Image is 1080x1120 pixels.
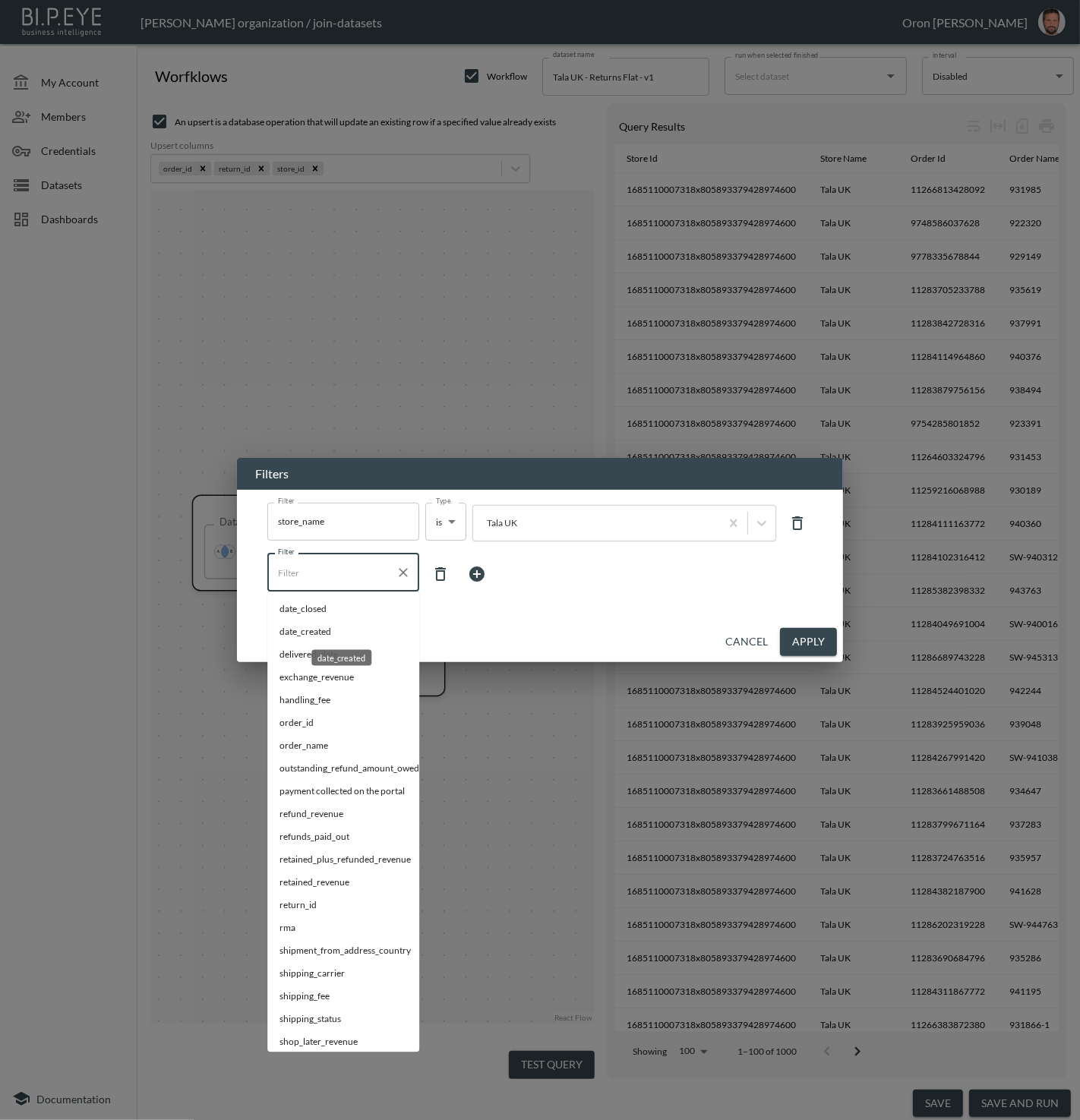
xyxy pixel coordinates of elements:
[279,693,407,707] span: handling_fee
[279,648,407,661] span: delivered_date
[278,496,295,506] label: Filter
[279,944,407,958] span: shipment_from_address_country
[279,716,407,730] span: order_id
[279,739,407,752] span: order_name
[279,807,407,821] span: refund_revenue
[274,510,390,534] input: Filter
[279,1012,407,1026] span: shipping_status
[279,853,407,866] span: retained_plus_refunded_revenue
[279,989,407,1003] span: shipping_fee
[279,898,407,912] span: return_id
[279,670,407,684] span: exchange_revenue
[780,628,837,656] button: Apply
[279,762,407,775] span: outstanding_refund_amount_owed
[279,784,407,798] span: payment collected on the portal
[278,547,295,557] label: Filter
[237,458,843,490] h2: Filters
[279,875,407,889] span: retained_revenue
[719,628,774,656] button: Cancel
[274,560,390,585] input: Filter
[279,602,407,616] span: date_closed
[279,1035,407,1049] span: shop_later_revenue
[279,921,407,935] span: rma
[279,625,407,639] span: date_created
[279,830,407,844] span: refunds_paid_out
[279,967,407,980] span: shipping_carrier
[436,516,442,528] span: is
[311,650,371,666] div: date_created
[393,562,414,583] button: Clear
[481,514,712,532] div: Tala UK
[436,496,451,506] label: Type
